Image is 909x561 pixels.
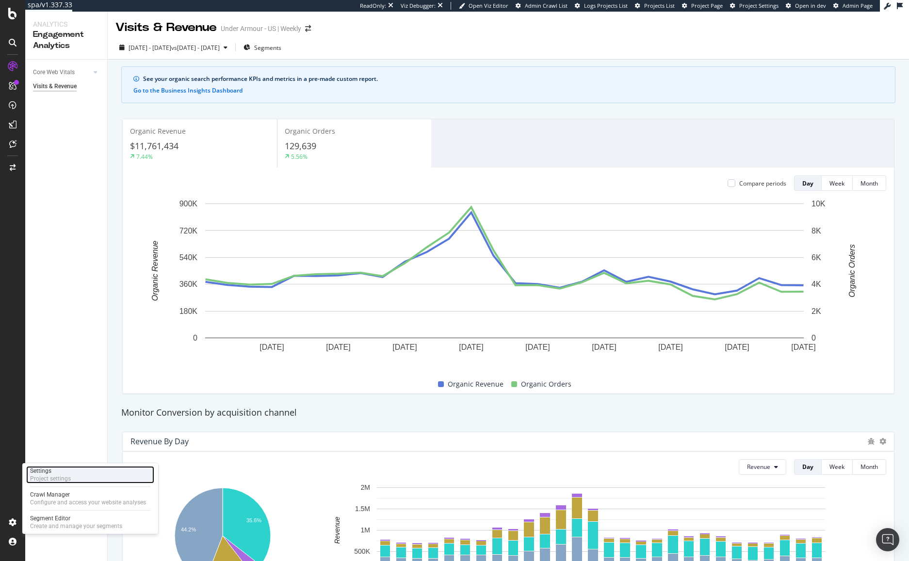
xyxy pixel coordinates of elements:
[26,514,154,531] a: Segment EditorCreate and manage your segments
[26,490,154,507] a: Crawl ManagerConfigure and access your website analyses
[33,81,77,92] div: Visits & Revenue
[133,87,243,94] button: Go to the Business Insights Dashboard
[584,2,628,9] span: Logs Projects List
[151,241,159,301] text: Organic Revenue
[354,547,370,555] text: 500K
[333,516,341,544] text: Revenue
[812,280,821,289] text: 4K
[143,75,883,83] div: See your organic search performance KPIs and metrics in a pre-made custom report.
[829,179,844,187] div: Week
[791,343,815,351] text: [DATE]
[30,467,71,475] div: Settings
[822,175,853,191] button: Week
[30,522,122,530] div: Create and manage your segments
[730,2,779,10] a: Project Settings
[30,499,146,506] div: Configure and access your website analyses
[853,459,886,475] button: Month
[260,343,284,351] text: [DATE]
[33,67,75,78] div: Core Web Vitals
[392,343,417,351] text: [DATE]
[33,19,99,29] div: Analytics
[130,199,879,367] svg: A chart.
[401,2,436,10] div: Viz Debugger:
[876,528,899,551] div: Open Intercom Messenger
[179,200,198,208] text: 900K
[116,406,900,419] div: Monitor Conversion by acquisition channel
[240,40,285,55] button: Segments
[794,175,822,191] button: Day
[33,67,91,78] a: Core Web Vitals
[812,307,821,315] text: 2K
[115,40,231,55] button: [DATE] - [DATE]vs[DATE] - [DATE]
[521,378,571,390] span: Organic Orders
[525,343,550,351] text: [DATE]
[285,140,316,152] span: 129,639
[868,438,875,445] div: bug
[130,436,189,446] div: Revenue by Day
[459,2,508,10] a: Open Viz Editor
[860,463,878,471] div: Month
[658,343,682,351] text: [DATE]
[802,179,813,187] div: Day
[305,25,311,32] div: arrow-right-arrow-left
[812,253,821,262] text: 6K
[179,227,198,235] text: 720K
[525,2,568,9] span: Admin Crawl List
[33,29,99,51] div: Engagement Analytics
[739,459,786,475] button: Revenue
[822,459,853,475] button: Week
[575,2,628,10] a: Logs Projects List
[747,463,770,471] span: Revenue
[516,2,568,10] a: Admin Crawl List
[739,2,779,9] span: Project Settings
[130,140,179,152] span: $11,761,434
[848,245,856,297] text: Organic Orders
[635,2,675,10] a: Projects List
[691,2,723,9] span: Project Page
[129,44,171,52] span: [DATE] - [DATE]
[448,378,503,390] span: Organic Revenue
[833,2,873,10] a: Admin Page
[171,44,220,52] span: vs [DATE] - [DATE]
[739,179,786,187] div: Compare periods
[360,2,386,10] div: ReadOnly:
[246,517,261,523] text: 35.6%
[682,2,723,10] a: Project Page
[829,463,844,471] div: Week
[179,307,198,315] text: 180K
[786,2,826,10] a: Open in dev
[30,514,122,522] div: Segment Editor
[121,66,895,103] div: info banner
[115,19,217,36] div: Visits & Revenue
[179,280,198,289] text: 360K
[181,527,196,532] text: 44.2%
[291,153,308,161] div: 5.56%
[592,343,616,351] text: [DATE]
[794,459,822,475] button: Day
[285,126,335,136] span: Organic Orders
[193,334,197,342] text: 0
[853,175,886,191] button: Month
[795,2,826,9] span: Open in dev
[860,179,878,187] div: Month
[30,475,71,483] div: Project settings
[802,463,813,471] div: Day
[254,44,281,52] span: Segments
[812,227,821,235] text: 8K
[812,334,816,342] text: 0
[469,2,508,9] span: Open Viz Editor
[725,343,749,351] text: [DATE]
[179,253,198,262] text: 540K
[30,491,146,499] div: Crawl Manager
[221,24,301,33] div: Under Armour - US | Weekly
[355,505,370,513] text: 1.5M
[130,126,186,136] span: Organic Revenue
[360,526,370,534] text: 1M
[843,2,873,9] span: Admin Page
[459,343,483,351] text: [DATE]
[33,81,100,92] a: Visits & Revenue
[360,483,370,491] text: 2M
[136,153,153,161] div: 7.44%
[326,343,350,351] text: [DATE]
